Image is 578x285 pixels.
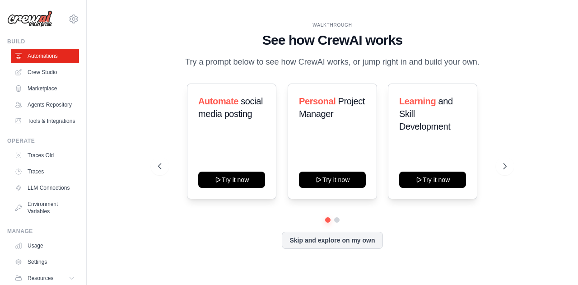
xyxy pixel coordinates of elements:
[399,172,466,188] button: Try it now
[282,232,382,249] button: Skip and explore on my own
[11,181,79,195] a: LLM Connections
[7,137,79,145] div: Operate
[11,164,79,179] a: Traces
[7,10,52,28] img: Logo
[11,148,79,163] a: Traces Old
[399,96,453,131] span: and Skill Development
[158,22,506,28] div: WALKTHROUGH
[399,96,436,106] span: Learning
[11,255,79,269] a: Settings
[11,98,79,112] a: Agents Repository
[11,65,79,79] a: Crew Studio
[7,38,79,45] div: Build
[28,275,53,282] span: Resources
[198,172,265,188] button: Try it now
[11,114,79,128] a: Tools & Integrations
[11,197,79,219] a: Environment Variables
[299,96,336,106] span: Personal
[11,49,79,63] a: Automations
[7,228,79,235] div: Manage
[11,238,79,253] a: Usage
[299,172,366,188] button: Try it now
[158,32,506,48] h1: See how CrewAI works
[11,81,79,96] a: Marketplace
[299,96,365,119] span: Project Manager
[198,96,263,119] span: social media posting
[181,56,484,69] p: Try a prompt below to see how CrewAI works, or jump right in and build your own.
[198,96,238,106] span: Automate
